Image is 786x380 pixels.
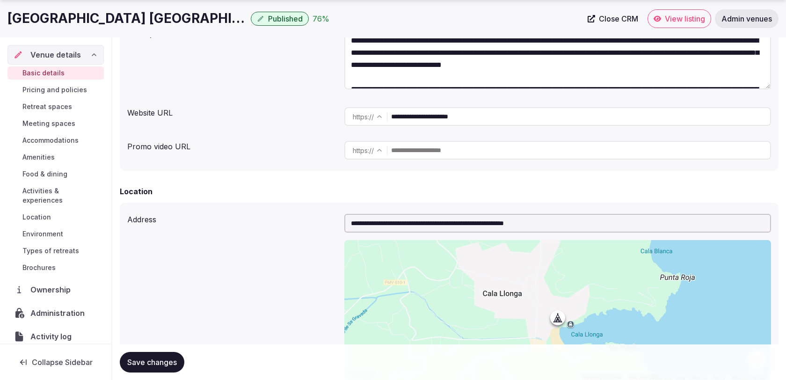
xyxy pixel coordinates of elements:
a: Admin venues [715,9,779,28]
span: Retreat spaces [22,102,72,111]
span: Administration [30,307,88,319]
label: Description [127,30,337,37]
span: Venue details [30,49,81,60]
span: View listing [665,14,705,23]
span: Basic details [22,68,65,78]
span: Environment [22,229,63,239]
a: Close CRM [582,9,644,28]
div: Website URL [127,103,337,118]
a: Environment [7,227,104,241]
a: Types of retreats [7,244,104,257]
div: Promo video URL [127,137,337,152]
span: Food & dining [22,169,67,179]
div: 76 % [313,13,329,24]
a: Administration [7,303,104,323]
h1: [GEOGRAPHIC_DATA] [GEOGRAPHIC_DATA] [7,9,247,28]
button: Published [251,12,309,26]
a: Pricing and policies [7,83,104,96]
a: Location [7,211,104,224]
span: Accommodations [22,136,79,145]
span: Pricing and policies [22,85,87,95]
span: Published [268,14,303,23]
span: Ownership [30,284,74,295]
a: View listing [648,9,711,28]
div: Address [127,210,337,225]
span: Brochures [22,263,56,272]
span: Activities & experiences [22,186,100,205]
h2: Location [120,186,153,197]
button: Save changes [120,352,184,373]
span: Amenities [22,153,55,162]
a: Meeting spaces [7,117,104,130]
span: Collapse Sidebar [32,358,93,367]
a: Activities & experiences [7,184,104,207]
a: Amenities [7,151,104,164]
span: Location [22,212,51,222]
a: Basic details [7,66,104,80]
a: Brochures [7,261,104,274]
span: Meeting spaces [22,119,75,128]
a: Retreat spaces [7,100,104,113]
a: Activity log [7,327,104,346]
span: Close CRM [599,14,638,23]
button: Collapse Sidebar [7,352,104,373]
span: Types of retreats [22,246,79,256]
span: Admin venues [721,14,772,23]
span: Activity log [30,331,75,342]
a: Ownership [7,280,104,300]
a: Food & dining [7,168,104,181]
span: Save changes [127,358,177,367]
a: Accommodations [7,134,104,147]
button: 76% [313,13,329,24]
